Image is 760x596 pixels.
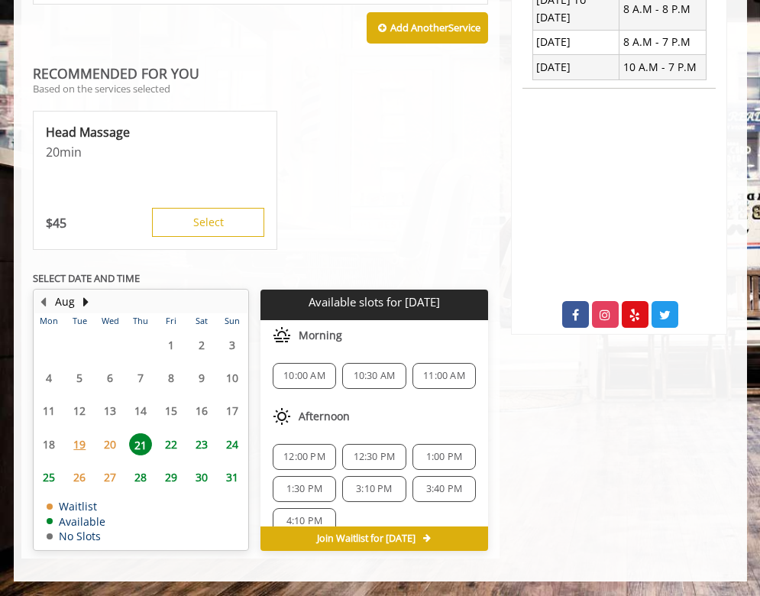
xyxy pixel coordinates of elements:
span: 12:00 PM [283,451,325,463]
div: 3:40 PM [412,476,476,502]
div: 10:00 AM [273,363,336,389]
span: Join Waitlist for [DATE] [317,533,416,545]
td: Select day22 [156,428,186,461]
th: Thu [125,313,156,329]
td: Waitlist [47,500,105,512]
th: Fri [156,313,186,329]
span: 3:40 PM [426,483,462,495]
span: Afternoon [299,410,350,423]
div: 1:30 PM [273,476,336,502]
th: Mon [34,313,65,329]
span: Morning [299,329,342,342]
span: 31 [221,466,244,488]
div: 12:00 PM [273,444,336,470]
b: RECOMMENDED FOR YOU [33,64,199,83]
p: 20 [46,144,264,160]
img: afternoon slots [273,407,291,426]
span: 27 [99,466,121,488]
span: 29 [160,466,183,488]
div: 4:10 PM [273,508,336,534]
div: 11:00 AM [412,363,476,389]
td: Select day19 [64,428,95,461]
th: Sun [217,313,247,329]
td: Select day29 [156,461,186,494]
span: 22 [160,433,183,455]
button: Next Month [80,293,92,310]
th: Sat [186,313,217,329]
td: Select day27 [95,461,125,494]
td: [DATE] [532,30,619,54]
span: 30 [190,466,213,488]
p: Available slots for [DATE] [267,296,482,309]
span: 20 [99,433,121,455]
span: 3:10 PM [356,483,392,495]
b: SELECT DATE AND TIME [33,271,140,285]
div: 12:30 PM [342,444,406,470]
span: 1:30 PM [286,483,322,495]
span: 23 [190,433,213,455]
div: 1:00 PM [412,444,476,470]
span: 4:10 PM [286,515,322,527]
td: Select day23 [186,428,217,461]
button: Select [152,208,264,237]
span: 10:00 AM [283,370,325,382]
p: 45 [46,215,66,232]
td: Select day31 [217,461,247,494]
th: Tue [64,313,95,329]
b: Add Another Service [390,21,480,34]
span: 24 [221,433,244,455]
p: Based on the services selected [33,83,489,94]
td: Select day28 [125,461,156,494]
span: 19 [68,433,91,455]
td: Select day21 [125,428,156,461]
span: 11:00 AM [423,370,465,382]
td: Select day20 [95,428,125,461]
p: Head Massage [46,124,264,141]
td: [DATE] [532,55,619,79]
td: Select day26 [64,461,95,494]
td: No Slots [47,530,105,542]
span: 25 [37,466,60,488]
span: 1:00 PM [426,451,462,463]
span: 10:30 AM [354,370,396,382]
span: 28 [129,466,152,488]
td: Available [47,516,105,527]
span: min [60,144,82,160]
td: Select day30 [186,461,217,494]
button: Aug [55,293,75,310]
th: Wed [95,313,125,329]
div: 3:10 PM [342,476,406,502]
img: morning slots [273,326,291,345]
button: Add AnotherService [367,12,488,44]
span: $ [46,215,53,232]
button: Previous Month [37,293,50,310]
span: 21 [129,433,152,455]
td: Select day25 [34,461,65,494]
td: Select day24 [217,428,247,461]
span: 26 [68,466,91,488]
span: 12:30 PM [354,451,396,463]
td: 8 A.M - 7 P.M [619,30,706,54]
div: 10:30 AM [342,363,406,389]
td: 10 A.M - 7 P.M [619,55,706,79]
